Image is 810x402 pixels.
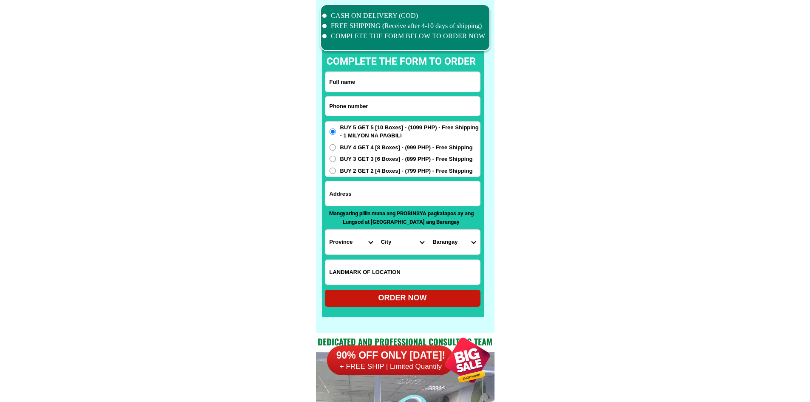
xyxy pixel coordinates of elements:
select: Select commune [428,230,480,254]
span: BUY 5 GET 5 [10 Boxes] - (1099 PHP) - Free Shipping - 1 MILYON NA PAGBILI [340,123,480,140]
input: BUY 2 GET 2 [4 Boxes] - (799 PHP) - Free Shipping [330,168,336,174]
span: BUY 4 GET 4 [8 Boxes] - (999 PHP) - Free Shipping [340,143,473,152]
select: Select district [377,230,428,254]
p: Mangyaring piliin muna ang PROBINSYA pagkatapos ay ang Lungsod at [GEOGRAPHIC_DATA] ang Barangay [325,209,478,226]
span: BUY 2 GET 2 [4 Boxes] - (799 PHP) - Free Shipping [340,167,473,175]
h6: + FREE SHIP | Limited Quantily [327,362,455,371]
input: Input full_name [325,72,480,92]
div: ORDER NOW [325,292,480,304]
input: BUY 3 GET 3 [6 Boxes] - (899 PHP) - Free Shipping [330,156,336,162]
input: Input LANDMARKOFLOCATION [325,260,480,285]
li: FREE SHIPPING (Receive after 4-10 days of shipping) [322,21,486,31]
li: COMPLETE THE FORM BELOW TO ORDER NOW [322,31,486,41]
li: CASH ON DELIVERY (COD) [322,11,486,21]
input: BUY 5 GET 5 [10 Boxes] - (1099 PHP) - Free Shipping - 1 MILYON NA PAGBILI [330,128,336,135]
input: BUY 4 GET 4 [8 Boxes] - (999 PHP) - Free Shipping [330,144,336,151]
h2: Dedicated and professional consulting team [316,335,495,348]
span: BUY 3 GET 3 [6 Boxes] - (899 PHP) - Free Shipping [340,155,473,163]
input: Input address [325,181,480,206]
select: Select province [325,230,377,254]
p: complete the form to order [318,54,484,69]
input: Input phone_number [325,97,480,116]
h6: 90% OFF ONLY [DATE]! [327,349,455,362]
